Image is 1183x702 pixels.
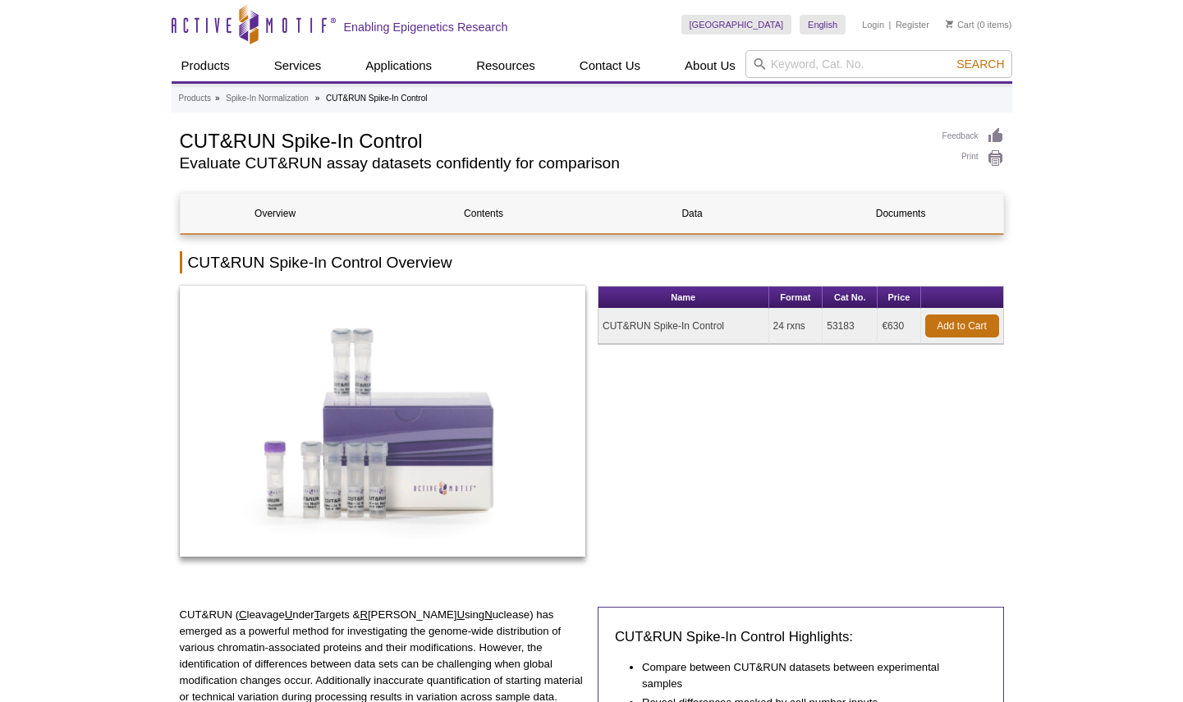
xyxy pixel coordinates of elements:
[769,287,823,309] th: Format
[179,91,211,106] a: Products
[925,314,999,337] a: Add to Cart
[642,659,970,692] li: Compare between CUT&RUN datasets between experimental samples
[180,156,926,171] h2: Evaluate CUT&RUN assay datasets confidently for comparison
[942,127,1004,145] a: Feedback
[823,287,878,309] th: Cat No.
[956,57,1004,71] span: Search
[769,309,823,344] td: 24 rxns
[862,19,884,30] a: Login
[615,627,987,647] h3: CUT&RUN Spike-In Control Highlights:
[360,608,368,621] u: R
[180,127,926,152] h1: CUT&RUN Spike-In Control
[172,50,240,81] a: Products
[681,15,792,34] a: [GEOGRAPHIC_DATA]
[456,608,465,621] u: U
[264,50,332,81] a: Services
[315,94,320,103] li: »
[946,20,953,28] img: Your Cart
[344,20,508,34] h2: Enabling Epigenetics Research
[215,94,220,103] li: »
[598,309,769,344] td: CUT&RUN Spike-In Control
[878,287,920,309] th: Price
[181,194,370,233] a: Overview
[889,15,892,34] li: |
[314,608,320,621] u: T
[951,57,1009,71] button: Search
[942,149,1004,167] a: Print
[326,94,427,103] li: CUT&RUN Spike-In Control
[180,251,1004,273] h2: CUT&RUN Spike-In Control Overview
[806,194,996,233] a: Documents
[878,309,920,344] td: €630
[598,287,769,309] th: Name
[745,50,1012,78] input: Keyword, Cat. No.
[598,194,787,233] a: Data
[946,15,1012,34] li: (0 items)
[355,50,442,81] a: Applications
[180,286,586,557] img: CUT&RUN Spike-In Control Kit
[896,19,929,30] a: Register
[570,50,650,81] a: Contact Us
[484,608,493,621] u: N
[389,194,579,233] a: Contents
[466,50,545,81] a: Resources
[239,608,247,621] u: C
[285,608,293,621] u: U
[946,19,974,30] a: Cart
[823,309,878,344] td: 53183
[800,15,846,34] a: English
[226,91,309,106] a: Spike-In Normalization
[675,50,745,81] a: About Us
